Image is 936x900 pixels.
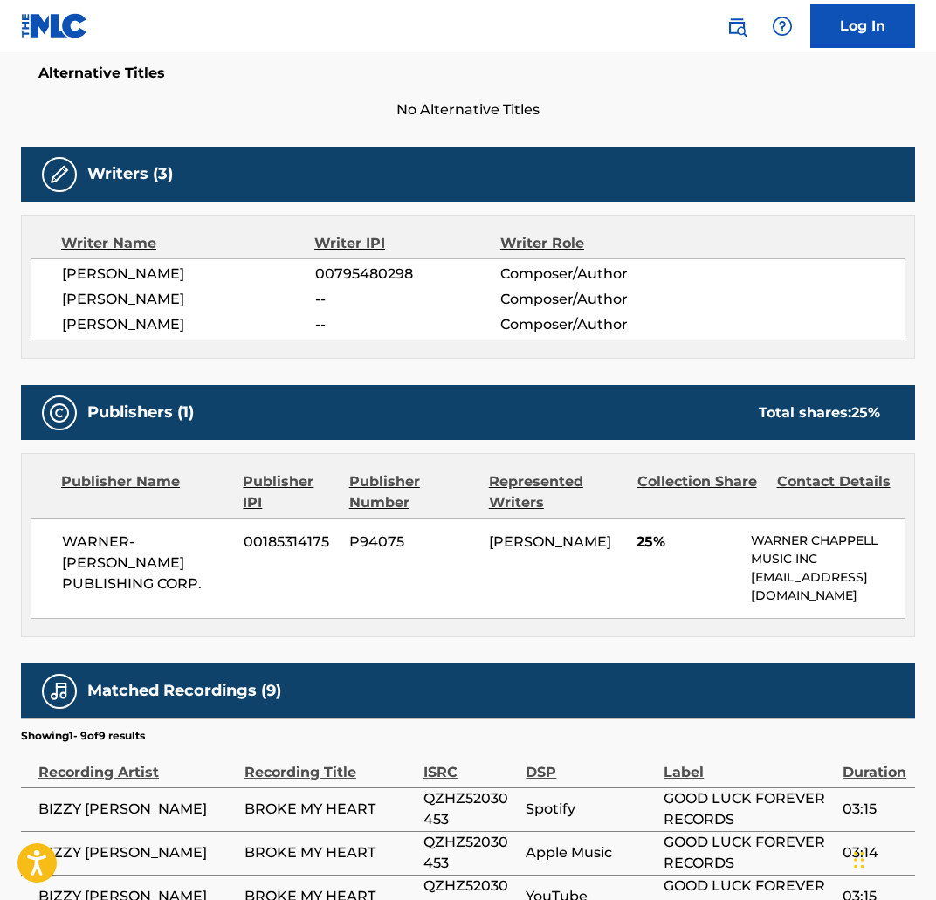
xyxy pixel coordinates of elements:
[526,744,655,783] div: DSP
[49,164,70,185] img: Writers
[21,728,145,744] p: Showing 1 - 9 of 9 results
[61,471,230,513] div: Publisher Name
[21,100,915,120] span: No Alternative Titles
[637,471,764,513] div: Collection Share
[315,289,500,310] span: --
[21,13,88,38] img: MLC Logo
[62,314,315,335] span: [PERSON_NAME]
[315,264,500,285] span: 00795480298
[49,402,70,423] img: Publishers
[315,314,500,335] span: --
[849,816,936,900] iframe: Chat Widget
[243,471,335,513] div: Publisher IPI
[810,4,915,48] a: Log In
[349,532,476,553] span: P94075
[500,289,669,310] span: Composer/Author
[38,744,236,783] div: Recording Artist
[244,842,415,863] span: BROKE MY HEART
[719,9,754,44] a: Public Search
[349,471,476,513] div: Publisher Number
[526,799,655,820] span: Spotify
[664,832,834,874] span: GOOD LUCK FOREVER RECORDS
[772,16,793,37] img: help
[843,842,906,863] span: 03:14
[49,681,70,702] img: Matched Recordings
[38,65,898,82] h5: Alternative Titles
[244,532,336,553] span: 00185314175
[423,788,518,830] span: QZHZ52030453
[38,842,236,863] span: BIZZY [PERSON_NAME]
[664,788,834,830] span: GOOD LUCK FOREVER RECORDS
[664,744,834,783] div: Label
[500,233,669,254] div: Writer Role
[637,532,738,553] span: 25%
[489,471,624,513] div: Represented Writers
[751,532,905,568] p: WARNER CHAPPELL MUSIC INC
[843,799,906,820] span: 03:15
[777,471,904,513] div: Contact Details
[765,9,800,44] div: Help
[62,264,315,285] span: [PERSON_NAME]
[61,233,314,254] div: Writer Name
[759,402,880,423] div: Total shares:
[843,744,906,783] div: Duration
[500,264,669,285] span: Composer/Author
[500,314,669,335] span: Composer/Author
[851,404,880,421] span: 25 %
[62,532,231,594] span: WARNER-[PERSON_NAME] PUBLISHING CORP.
[87,681,281,701] h5: Matched Recordings (9)
[62,289,315,310] span: [PERSON_NAME]
[244,799,415,820] span: BROKE MY HEART
[87,402,194,423] h5: Publishers (1)
[38,799,236,820] span: BIZZY [PERSON_NAME]
[726,16,747,37] img: search
[314,233,500,254] div: Writer IPI
[87,164,173,184] h5: Writers (3)
[423,832,518,874] span: QZHZ52030453
[526,842,655,863] span: Apple Music
[244,744,415,783] div: Recording Title
[751,568,905,605] p: [EMAIL_ADDRESS][DOMAIN_NAME]
[423,744,518,783] div: ISRC
[489,533,611,550] span: [PERSON_NAME]
[854,834,864,886] div: Drag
